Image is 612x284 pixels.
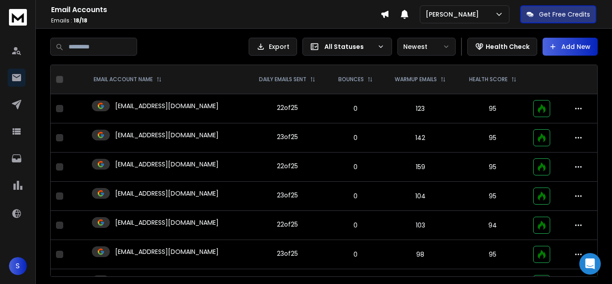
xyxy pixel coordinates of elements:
[539,10,590,19] p: Get Free Credits
[457,94,528,123] td: 95
[277,162,298,170] div: 22 of 25
[579,253,601,275] div: Open Intercom Messenger
[520,5,596,23] button: Get Free Credits
[249,38,297,56] button: Export
[333,104,378,113] p: 0
[115,131,219,140] p: [EMAIL_ADDRESS][DOMAIN_NAME]
[467,38,537,56] button: Health Check
[277,249,298,258] div: 23 of 25
[9,9,27,26] img: logo
[457,240,528,269] td: 95
[333,162,378,171] p: 0
[115,160,219,169] p: [EMAIL_ADDRESS][DOMAIN_NAME]
[51,17,380,24] p: Emails :
[338,76,364,83] p: BOUNCES
[469,76,508,83] p: HEALTH SCORE
[73,17,87,24] span: 18 / 18
[115,101,219,110] p: [EMAIL_ADDRESS][DOMAIN_NAME]
[259,76,306,83] p: DAILY EMAILS SENT
[333,250,378,259] p: 0
[333,133,378,142] p: 0
[94,76,162,83] div: EMAIL ACCOUNT NAME
[115,247,219,256] p: [EMAIL_ADDRESS][DOMAIN_NAME]
[383,153,457,182] td: 159
[383,240,457,269] td: 98
[277,132,298,141] div: 23 of 25
[51,4,380,15] h1: Email Accounts
[395,76,437,83] p: WARMUP EMAILS
[277,103,298,112] div: 22 of 25
[426,10,483,19] p: [PERSON_NAME]
[277,191,298,200] div: 23 of 25
[383,123,457,153] td: 142
[9,257,27,275] button: S
[324,42,374,51] p: All Statuses
[457,123,528,153] td: 95
[333,192,378,201] p: 0
[333,221,378,230] p: 0
[115,189,219,198] p: [EMAIL_ADDRESS][DOMAIN_NAME]
[457,153,528,182] td: 95
[115,218,219,227] p: [EMAIL_ADDRESS][DOMAIN_NAME]
[383,94,457,123] td: 123
[486,42,530,51] p: Health Check
[457,182,528,211] td: 95
[277,220,298,229] div: 22 of 25
[543,38,598,56] button: Add New
[383,211,457,240] td: 103
[397,38,456,56] button: Newest
[383,182,457,211] td: 104
[457,211,528,240] td: 94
